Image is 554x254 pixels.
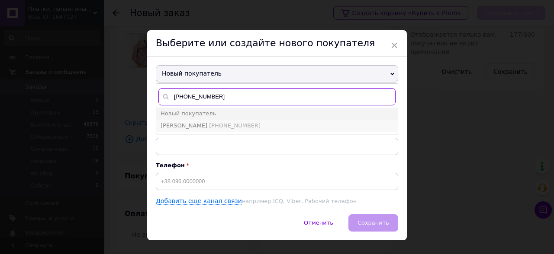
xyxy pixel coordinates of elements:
input: +38 096 0000000 [156,173,398,190]
span: Отменить [304,219,333,226]
span: × [390,38,398,53]
span: например ICQ, Viber, Рабочий телефон [242,198,357,204]
span: Новый покупатель [161,110,216,117]
span: Новый покупатель [156,65,398,83]
span: [PHONE_NUMBER] [209,122,261,129]
span: [PERSON_NAME] [161,122,207,129]
p: Телефон [156,162,398,168]
div: Выберите или создайте нового покупателя [147,30,407,57]
a: Добавить еще канал связи [156,197,242,205]
button: Отменить [295,214,342,232]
